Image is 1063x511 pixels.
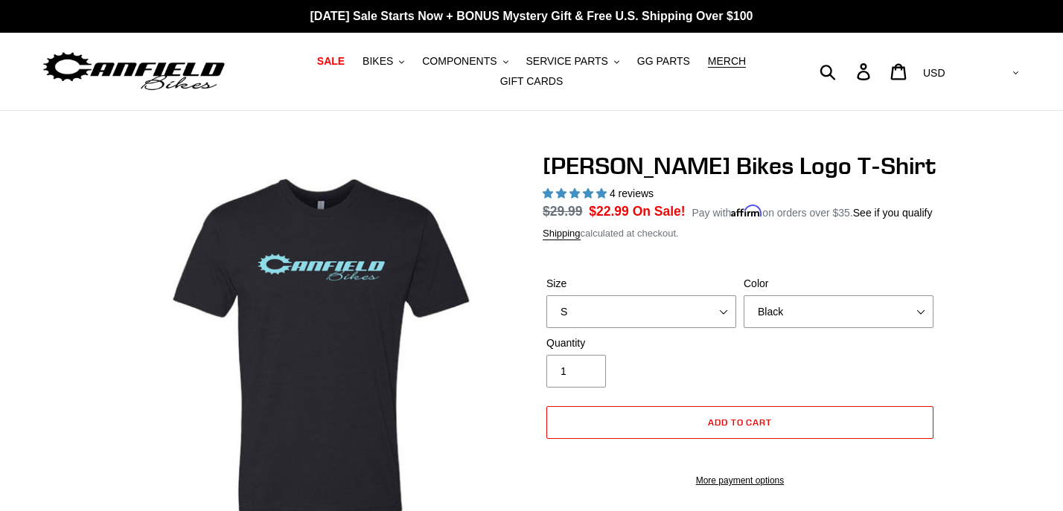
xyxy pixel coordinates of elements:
[543,226,937,241] div: calculated at checkout.
[633,202,686,221] span: On Sale!
[543,187,610,199] span: 5.00 stars
[355,51,412,71] button: BIKES
[500,75,564,88] span: GIFT CARDS
[543,204,583,219] s: $29.99
[610,187,654,199] span: 4 reviews
[317,55,345,68] span: SALE
[731,205,762,217] span: Affirm
[708,55,746,68] span: MERCH
[543,228,581,240] a: Shipping
[546,474,933,487] a: More payment options
[546,276,736,292] label: Size
[310,51,352,71] a: SALE
[526,55,607,68] span: SERVICE PARTS
[363,55,393,68] span: BIKES
[630,51,698,71] a: GG PARTS
[853,207,933,219] a: See if you qualify - Learn more about Affirm Financing (opens in modal)
[546,335,736,351] label: Quantity
[543,152,937,180] h1: [PERSON_NAME] Bikes Logo T-Shirt
[422,55,497,68] span: COMPONENTS
[546,406,933,439] button: Add to cart
[828,55,866,88] input: Search
[589,204,629,219] span: $22.99
[708,417,773,428] span: Add to cart
[41,48,227,95] img: Canfield Bikes
[493,71,571,91] a: GIFT CARDS
[415,51,515,71] button: COMPONENTS
[744,276,933,292] label: Color
[700,51,753,71] a: MERCH
[692,202,932,221] p: Pay with on orders over $35.
[637,55,690,68] span: GG PARTS
[518,51,626,71] button: SERVICE PARTS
